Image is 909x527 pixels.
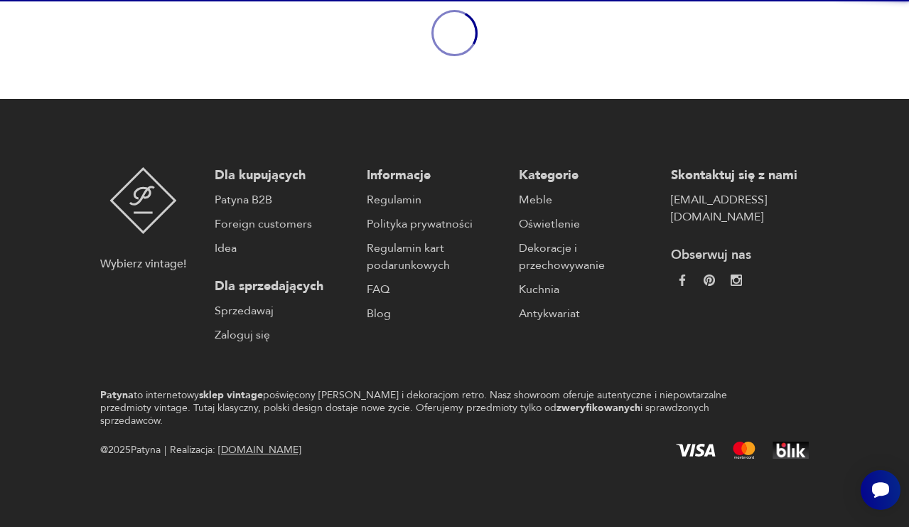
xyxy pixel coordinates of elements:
[731,275,742,286] img: c2fd9cf7f39615d9d6839a72ae8e59e5.webp
[100,389,760,427] p: to internetowy poświęcony [PERSON_NAME] i dekoracjom retro. Nasz showroom oferuje autentyczne i n...
[367,215,505,233] a: Polityka prywatności
[215,240,353,257] a: Idea
[367,191,505,208] a: Regulamin
[170,442,301,459] span: Realizacja:
[215,302,353,319] a: Sprzedawaj
[704,275,715,286] img: 37d27d81a828e637adc9f9cb2e3d3a8a.webp
[519,281,657,298] a: Kuchnia
[215,191,353,208] a: Patyna B2B
[100,255,186,272] p: Wybierz vintage!
[367,240,505,274] a: Regulamin kart podarunkowych
[218,443,301,457] a: [DOMAIN_NAME]
[164,442,166,459] div: |
[215,326,353,344] a: Zaloguj się
[519,240,657,274] a: Dekoracje i przechowywanie
[519,191,657,208] a: Meble
[199,388,263,402] strong: sklep vintage
[671,247,809,264] p: Obserwuj nas
[861,470,900,510] iframe: Smartsupp widget button
[519,305,657,322] a: Antykwariat
[733,442,755,459] img: Mastercard
[773,442,809,459] img: BLIK
[677,275,688,286] img: da9060093f698e4c3cedc1453eec5031.webp
[215,215,353,233] a: Foreign customers
[367,305,505,322] a: Blog
[367,167,505,184] p: Informacje
[109,167,177,234] img: Patyna - sklep z meblami i dekoracjami vintage
[100,442,161,459] span: @ 2025 Patyna
[519,167,657,184] p: Kategorie
[519,215,657,233] a: Oświetlenie
[215,167,353,184] p: Dla kupujących
[556,401,640,415] strong: zweryfikowanych
[367,281,505,298] a: FAQ
[676,444,716,457] img: Visa
[671,167,809,184] p: Skontaktuj się z nami
[100,388,134,402] strong: Patyna
[215,278,353,295] p: Dla sprzedających
[671,191,809,225] a: [EMAIL_ADDRESS][DOMAIN_NAME]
